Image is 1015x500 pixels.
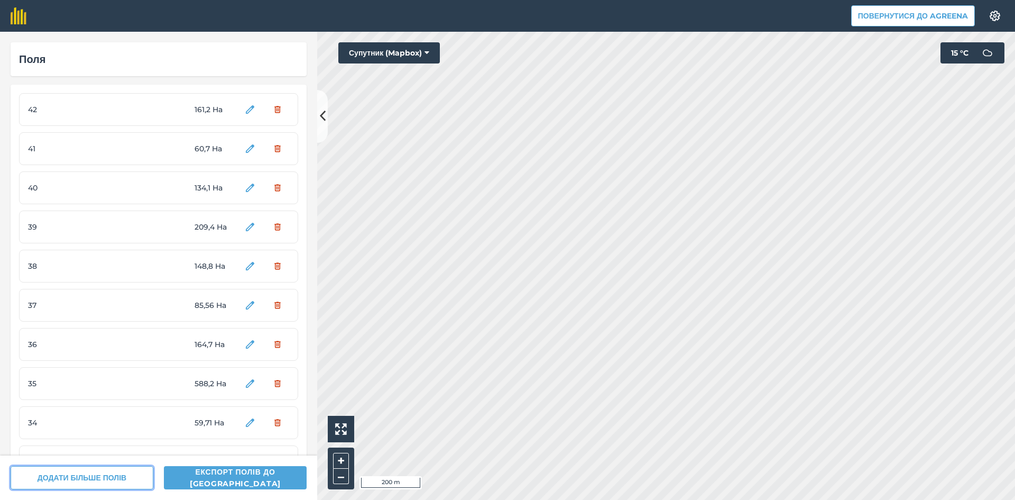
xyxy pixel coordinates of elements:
[11,7,26,24] img: fieldmargin Логотип
[195,378,234,389] span: 588,2 Ha
[977,42,998,63] img: svg+xml;base64,PD94bWwgdmVyc2lvbj0iMS4wIiBlbmNvZGluZz0idXRmLTgiPz4KPCEtLSBHZW5lcmF0b3I6IEFkb2JlIE...
[164,466,307,489] button: Експорт полів до [GEOGRAPHIC_DATA]
[28,378,107,389] span: 35
[195,143,234,154] span: 60,7 Ha
[195,339,234,350] span: 164,7 Ha
[195,260,234,272] span: 148,8 Ha
[333,469,349,484] button: –
[195,182,234,194] span: 134,1 Ha
[11,466,153,489] button: ДОДАТИ БІЛЬШЕ ПОЛІВ
[28,260,107,272] span: 38
[28,339,107,350] span: 36
[851,5,975,26] button: Повернутися до Agreena
[28,143,107,154] span: 41
[28,417,107,429] span: 34
[951,42,968,63] span: 15 ° C
[989,11,1001,21] img: A cog icon
[28,299,107,311] span: 37
[28,221,107,233] span: 39
[195,104,234,115] span: 161,2 Ha
[28,104,107,115] span: 42
[19,51,298,68] div: Поля
[28,182,107,194] span: 40
[338,42,440,63] button: Супутник (Mapbox)
[333,453,349,469] button: +
[195,417,234,429] span: 59,71 Ha
[335,423,347,435] img: Four arrows, one pointing top left, one top right, one bottom right and the last bottom left
[195,299,234,311] span: 85,56 Ha
[195,221,234,233] span: 209,4 Ha
[940,42,1004,63] button: 15 °C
